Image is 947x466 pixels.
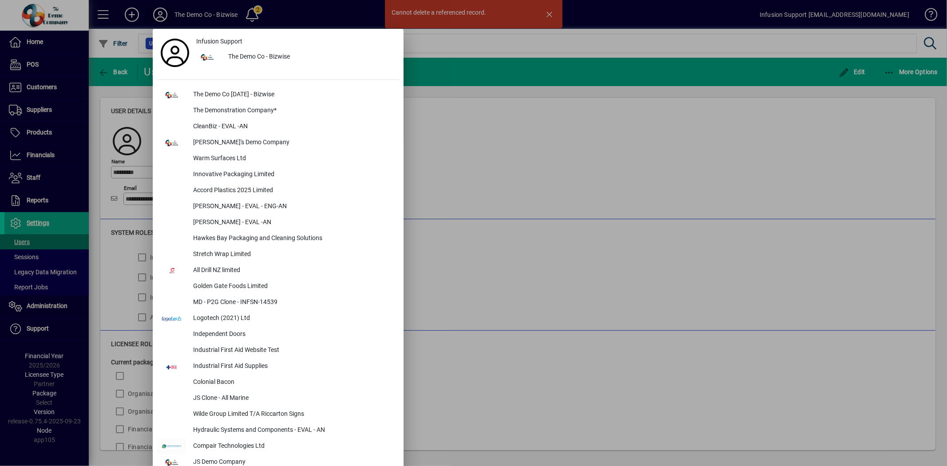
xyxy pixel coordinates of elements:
[186,279,399,295] div: Golden Gate Foods Limited
[157,375,399,391] button: Colonial Bacon
[221,49,399,65] div: The Demo Co - Bizwise
[186,135,399,151] div: [PERSON_NAME]'s Demo Company
[186,183,399,199] div: Accord Plastics 2025 Limited
[186,247,399,263] div: Stretch Wrap Limited
[186,343,399,359] div: Industrial First Aid Website Test
[186,87,399,103] div: The Demo Co [DATE] - Bizwise
[186,103,399,119] div: The Demonstration Company*
[157,87,399,103] button: The Demo Co [DATE] - Bizwise
[186,231,399,247] div: Hawkes Bay Packaging and Cleaning Solutions
[186,438,399,454] div: Compair Technologies Ltd
[157,151,399,167] button: Warm Surfaces Ltd
[157,183,399,199] button: Accord Plastics 2025 Limited
[157,438,399,454] button: Compair Technologies Ltd
[157,231,399,247] button: Hawkes Bay Packaging and Cleaning Solutions
[157,135,399,151] button: [PERSON_NAME]'s Demo Company
[186,375,399,391] div: Colonial Bacon
[186,151,399,167] div: Warm Surfaces Ltd
[186,359,399,375] div: Industrial First Aid Supplies
[157,311,399,327] button: Logotech (2021) Ltd
[186,167,399,183] div: Innovative Packaging Limited
[186,423,399,438] div: Hydraulic Systems and Components - EVAL - AN
[186,263,399,279] div: All Drill NZ limited
[157,295,399,311] button: MD - P2G Clone - INFSN-14539
[157,279,399,295] button: Golden Gate Foods Limited
[157,103,399,119] button: The Demonstration Company*
[186,391,399,407] div: JS Clone - All Marine
[157,199,399,215] button: [PERSON_NAME] - EVAL - ENG-AN
[157,45,193,61] a: Profile
[186,295,399,311] div: MD - P2G Clone - INFSN-14539
[157,247,399,263] button: Stretch Wrap Limited
[186,311,399,327] div: Logotech (2021) Ltd
[157,215,399,231] button: [PERSON_NAME] - EVAL -AN
[157,391,399,407] button: JS Clone - All Marine
[186,119,399,135] div: CleanBiz - EVAL -AN
[157,167,399,183] button: Innovative Packaging Limited
[186,199,399,215] div: [PERSON_NAME] - EVAL - ENG-AN
[186,215,399,231] div: [PERSON_NAME] - EVAL -AN
[157,327,399,343] button: Independent Doors
[157,263,399,279] button: All Drill NZ limited
[193,49,399,65] button: The Demo Co - Bizwise
[193,33,399,49] a: Infusion Support
[186,407,399,423] div: Wilde Group Limited T/A Riccarton Signs
[196,37,242,46] span: Infusion Support
[157,407,399,423] button: Wilde Group Limited T/A Riccarton Signs
[157,359,399,375] button: Industrial First Aid Supplies
[157,423,399,438] button: Hydraulic Systems and Components - EVAL - AN
[157,343,399,359] button: Industrial First Aid Website Test
[157,119,399,135] button: CleanBiz - EVAL -AN
[186,327,399,343] div: Independent Doors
